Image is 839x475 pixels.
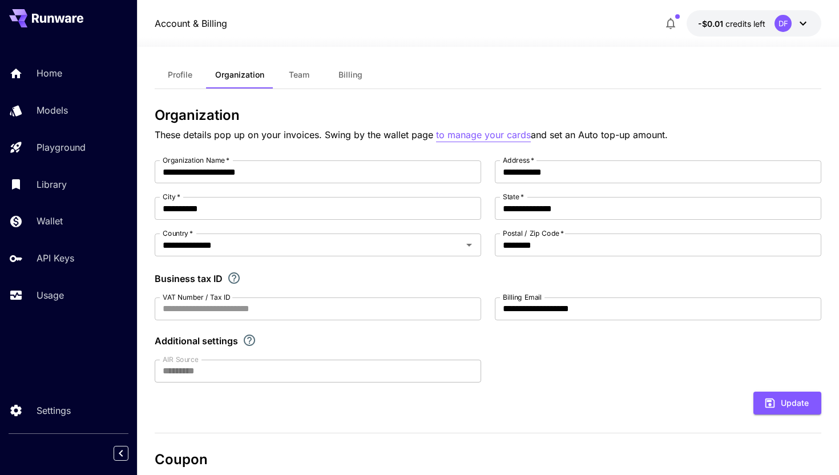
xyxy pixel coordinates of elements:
[37,214,63,228] p: Wallet
[37,404,71,417] p: Settings
[37,66,62,80] p: Home
[503,292,542,302] label: Billing Email
[163,355,198,364] label: AIR Source
[687,10,821,37] button: -$0.0051DF
[155,17,227,30] a: Account & Billing
[163,192,180,202] label: City
[503,228,564,238] label: Postal / Zip Code
[37,103,68,117] p: Models
[163,228,193,238] label: Country
[227,271,241,285] svg: If you are a business tax registrant, please enter your business tax ID here.
[155,452,822,468] h3: Coupon
[461,237,477,253] button: Open
[168,70,192,80] span: Profile
[37,140,86,154] p: Playground
[698,19,725,29] span: -$0.01
[163,155,229,165] label: Organization Name
[436,128,531,142] button: to manage your cards
[155,129,436,140] span: These details pop up on your invoices. Swing by the wallet page
[37,251,74,265] p: API Keys
[338,70,362,80] span: Billing
[163,292,231,302] label: VAT Number / Tax ID
[155,107,822,123] h3: Organization
[37,178,67,191] p: Library
[775,15,792,32] div: DF
[243,333,256,347] svg: Explore additional customization settings
[37,288,64,302] p: Usage
[698,18,765,30] div: -$0.0051
[155,17,227,30] nav: breadcrumb
[215,70,264,80] span: Organization
[155,272,223,285] p: Business tax ID
[753,392,821,415] button: Update
[122,443,137,464] div: Collapse sidebar
[114,446,128,461] button: Collapse sidebar
[531,129,668,140] span: and set an Auto top-up amount.
[503,192,524,202] label: State
[289,70,309,80] span: Team
[155,334,238,348] p: Additional settings
[725,19,765,29] span: credits left
[503,155,534,165] label: Address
